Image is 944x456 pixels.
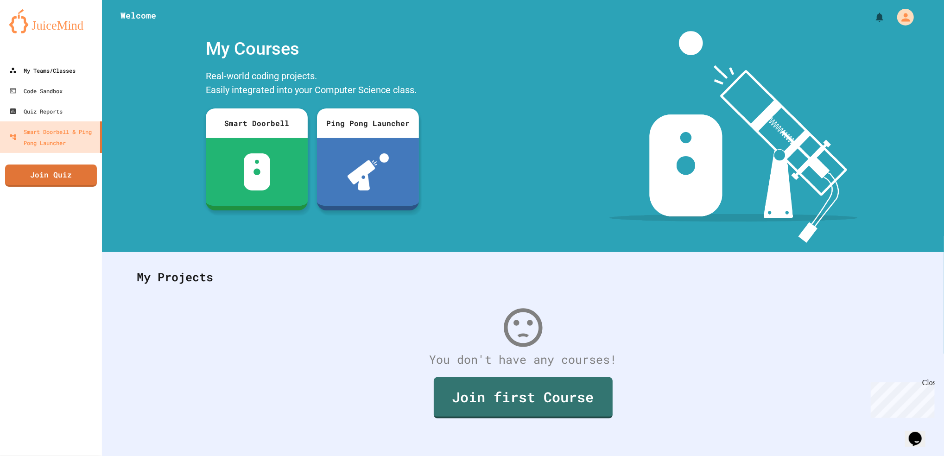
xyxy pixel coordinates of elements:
[887,6,916,28] div: My Account
[127,351,919,368] div: You don't have any courses!
[5,165,97,187] a: Join Quiz
[4,4,64,59] div: Chat with us now!Close
[905,419,935,447] iframe: chat widget
[9,85,63,96] div: Code Sandbox
[9,126,96,148] div: Smart Doorbell & Ping Pong Launcher
[201,31,424,67] div: My Courses
[434,377,613,418] a: Join first Course
[127,259,919,295] div: My Projects
[348,153,389,190] img: ppl-with-ball.png
[201,67,424,101] div: Real-world coding projects. Easily integrated into your Computer Science class.
[244,153,270,190] img: sdb-white.svg
[9,65,76,76] div: My Teams/Classes
[206,108,308,138] div: Smart Doorbell
[9,9,93,33] img: logo-orange.svg
[609,31,858,243] img: banner-image-my-projects.png
[867,379,935,418] iframe: chat widget
[317,108,419,138] div: Ping Pong Launcher
[857,9,887,25] div: My Notifications
[9,106,63,117] div: Quiz Reports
